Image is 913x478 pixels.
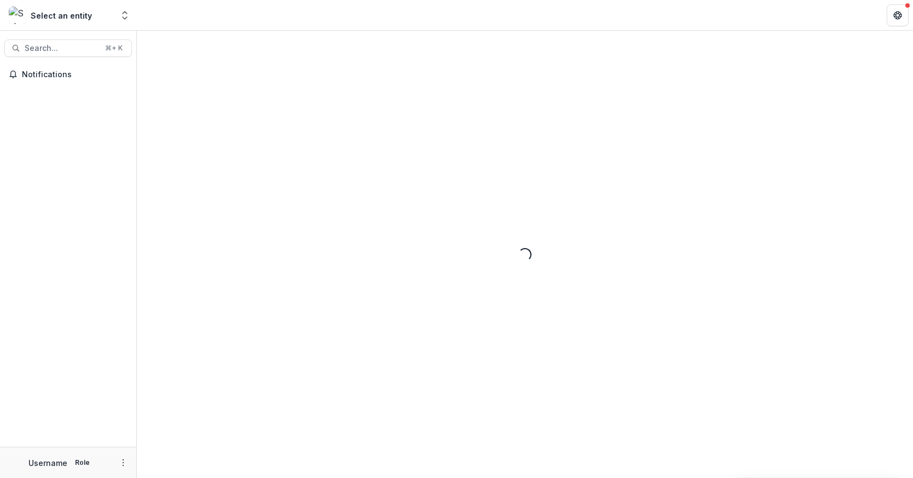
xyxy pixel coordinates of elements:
[25,44,99,53] span: Search...
[72,458,93,468] p: Role
[117,456,130,469] button: More
[31,10,92,21] div: Select an entity
[117,4,132,26] button: Open entity switcher
[4,66,132,83] button: Notifications
[28,457,67,469] p: Username
[103,42,125,54] div: ⌘ + K
[9,7,26,24] img: Select an entity
[887,4,909,26] button: Get Help
[22,70,128,79] span: Notifications
[4,39,132,57] button: Search...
